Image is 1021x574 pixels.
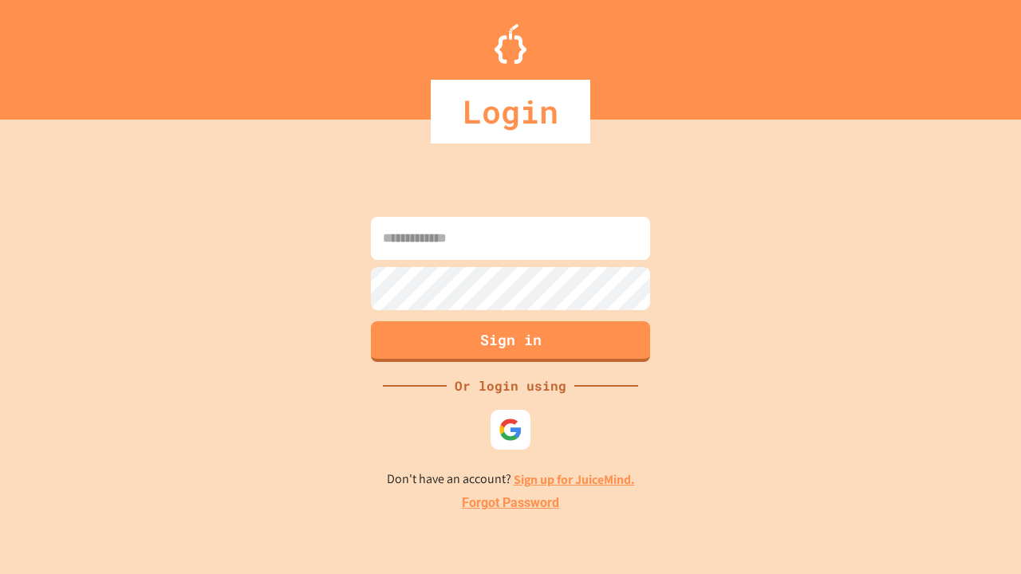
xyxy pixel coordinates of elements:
[889,441,1005,509] iframe: chat widget
[954,510,1005,558] iframe: chat widget
[499,418,522,442] img: google-icon.svg
[447,376,574,395] div: Or login using
[387,470,635,489] p: Don't have an account?
[514,471,635,488] a: Sign up for JuiceMind.
[431,80,590,143] div: Login
[462,493,559,513] a: Forgot Password
[495,24,526,64] img: Logo.svg
[371,321,650,362] button: Sign in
